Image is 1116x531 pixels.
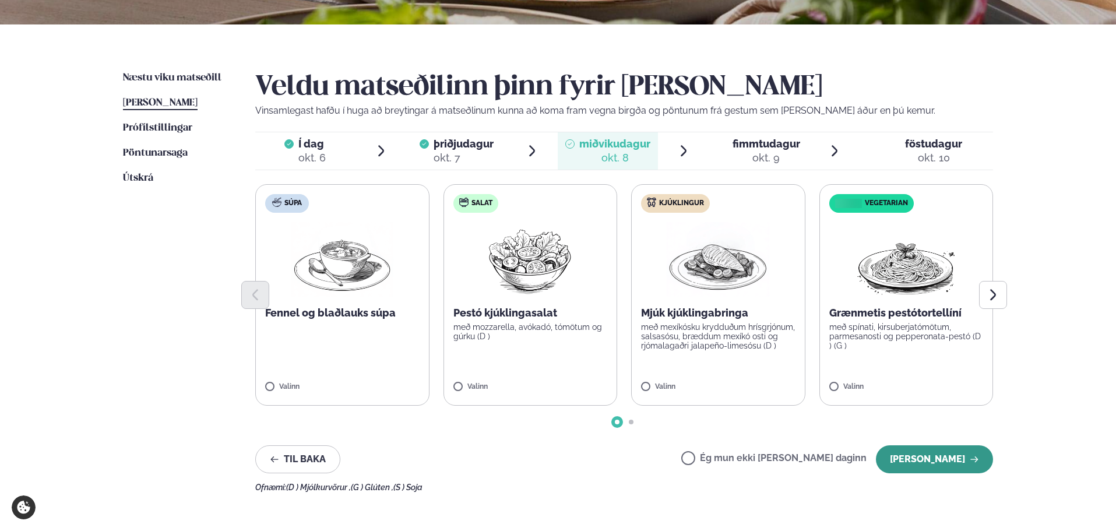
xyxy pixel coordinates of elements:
div: okt. 6 [298,151,326,165]
a: Næstu viku matseðill [123,71,221,85]
img: Spagetti.png [855,222,957,297]
span: Go to slide 1 [615,420,619,424]
span: Næstu viku matseðill [123,73,221,83]
span: Prófílstillingar [123,123,192,133]
span: Í dag [298,137,326,151]
span: (S ) Soja [393,483,423,492]
button: Til baka [255,445,340,473]
span: fimmtudagur [733,138,800,150]
span: föstudagur [905,138,962,150]
p: Grænmetis pestótortellíní [829,306,984,320]
img: soup.svg [272,198,281,207]
button: Previous slide [241,281,269,309]
div: Ofnæmi: [255,483,993,492]
p: Mjúk kjúklingabringa [641,306,795,320]
span: (G ) Glúten , [351,483,393,492]
a: Cookie settings [12,495,36,519]
a: [PERSON_NAME] [123,96,198,110]
img: icon [832,198,864,209]
div: okt. 10 [905,151,962,165]
div: okt. 8 [579,151,650,165]
span: [PERSON_NAME] [123,98,198,108]
img: salad.svg [459,198,469,207]
a: Pöntunarsaga [123,146,188,160]
p: Vinsamlegast hafðu í huga að breytingar á matseðlinum kunna að koma fram vegna birgða og pöntunum... [255,104,993,118]
span: Kjúklingur [659,199,704,208]
img: Soup.png [291,222,393,297]
img: Salad.png [478,222,582,297]
img: Chicken-breast.png [667,222,769,297]
a: Prófílstillingar [123,121,192,135]
span: Súpa [284,199,302,208]
p: með mozzarella, avókadó, tómötum og gúrku (D ) [453,322,608,341]
div: okt. 7 [434,151,494,165]
p: Fennel og blaðlauks súpa [265,306,420,320]
button: Next slide [979,281,1007,309]
img: chicken.svg [647,198,656,207]
h2: Veldu matseðilinn þinn fyrir [PERSON_NAME] [255,71,993,104]
p: með mexíkósku krydduðum hrísgrjónum, salsasósu, bræddum mexíkó osti og rjómalagaðri jalapeño-lime... [641,322,795,350]
div: okt. 9 [733,151,800,165]
p: Pestó kjúklingasalat [453,306,608,320]
span: (D ) Mjólkurvörur , [286,483,351,492]
span: Útskrá [123,173,153,183]
span: Salat [471,199,492,208]
span: þriðjudagur [434,138,494,150]
a: Útskrá [123,171,153,185]
p: með spínati, kirsuberjatómötum, parmesanosti og pepperonata-pestó (D ) (G ) [829,322,984,350]
span: Vegetarian [865,199,908,208]
span: Pöntunarsaga [123,148,188,158]
button: [PERSON_NAME] [876,445,993,473]
span: miðvikudagur [579,138,650,150]
span: Go to slide 2 [629,420,633,424]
